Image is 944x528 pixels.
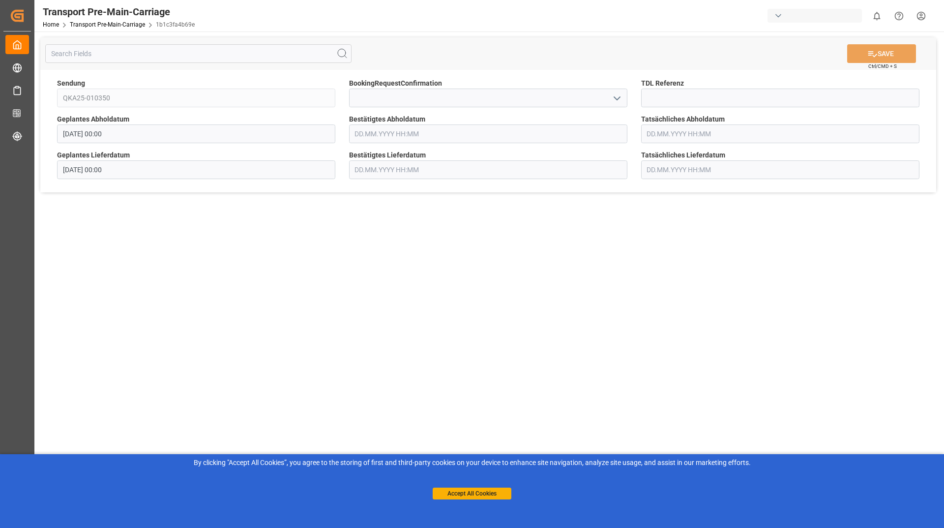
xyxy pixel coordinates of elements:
[641,160,919,179] input: DD.MM.YYYY HH:MM
[847,44,916,63] button: SAVE
[43,21,59,28] a: Home
[641,124,919,143] input: DD.MM.YYYY HH:MM
[349,150,426,160] span: Bestätigtes Lieferdatum
[57,78,85,89] span: Sendung
[349,124,627,143] input: DD.MM.YYYY HH:MM
[609,91,623,106] button: open menu
[70,21,145,28] a: Transport Pre-Main-Carriage
[349,78,442,89] span: BookingRequestConfirmation
[641,78,684,89] span: TDL Referenz
[57,114,129,124] span: Geplantes Abholdatum
[866,5,888,27] button: show 0 new notifications
[45,44,352,63] input: Search Fields
[349,160,627,179] input: DD.MM.YYYY HH:MM
[57,160,335,179] input: DD.MM.YYYY HH:MM
[57,150,130,160] span: Geplantes Lieferdatum
[433,488,511,499] button: Accept All Cookies
[868,62,897,70] span: Ctrl/CMD + S
[349,114,425,124] span: Bestätigtes Abholdatum
[888,5,910,27] button: Help Center
[641,114,725,124] span: Tatsächliches Abholdatum
[43,4,195,19] div: Transport Pre-Main-Carriage
[57,124,335,143] input: DD.MM.YYYY HH:MM
[7,458,937,468] div: By clicking "Accept All Cookies”, you agree to the storing of first and third-party cookies on yo...
[641,150,725,160] span: Tatsächliches Lieferdatum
